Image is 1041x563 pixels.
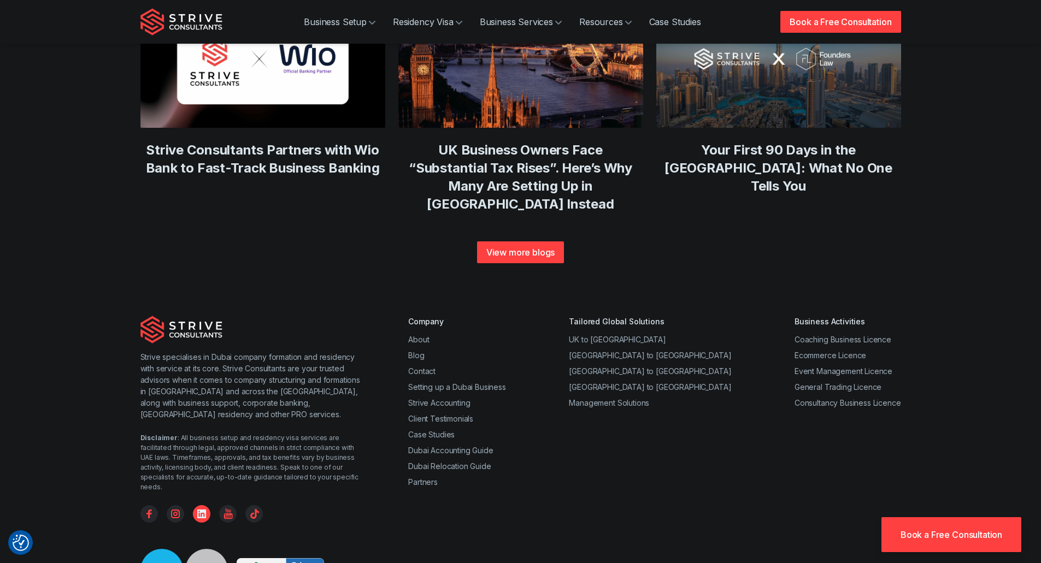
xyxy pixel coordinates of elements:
a: [GEOGRAPHIC_DATA] to [GEOGRAPHIC_DATA] [569,366,731,376]
img: Revisit consent button [13,535,29,551]
a: Instagram [167,505,184,523]
a: Event Management Licence [795,366,892,376]
a: Contact [408,366,436,376]
a: Business Services [471,11,571,33]
a: Facebook [140,505,158,523]
a: Book a Free Consultation [780,11,901,33]
img: Strive Consultants [140,8,222,35]
img: Strive Consultants [140,316,222,343]
a: Linkedin [193,505,210,523]
a: About [408,335,429,344]
a: UK to [GEOGRAPHIC_DATA] [569,335,666,344]
a: Resources [571,11,640,33]
a: Strive Accounting [408,398,470,407]
a: Dubai Accounting Guide [408,446,493,455]
a: Management Solutions [569,398,649,407]
a: View more blogs [477,241,564,263]
a: Setting up a Dubai Business [408,382,506,392]
a: YouTube [219,505,237,523]
a: Coaching Business Licence [795,335,891,344]
a: Residency Visa [384,11,471,33]
a: TikTok [245,505,263,523]
div: Company [408,316,506,327]
a: Ecommerce Licence [795,351,866,360]
a: Case Studies [408,430,455,439]
div: Tailored Global Solutions [569,316,731,327]
a: General Trading Licence [795,382,881,392]
a: Book a Free Consultation [881,517,1021,552]
a: Client Testimonials [408,414,473,423]
a: Case Studies [640,11,710,33]
div: Business Activities [795,316,901,327]
strong: Disclaimer [140,434,178,442]
p: Strive specialises in Dubai company formation and residency with service at its core. Strive Cons... [140,351,365,420]
a: [GEOGRAPHIC_DATA] to [GEOGRAPHIC_DATA] [569,382,731,392]
a: Dubai Relocation Guide [408,461,491,471]
a: Blog [408,351,424,360]
a: Consultancy Business Licence [795,398,901,407]
a: Partners [408,477,438,487]
a: Your First 90 Days in the [GEOGRAPHIC_DATA]: What No One Tells You [664,142,892,194]
button: Consent Preferences [13,535,29,551]
a: Strive Consultants Partners with Wio Bank to Fast-Track Business Banking [146,142,380,176]
div: : All business setup and residency visa services are facilitated through legal, approved channels... [140,433,365,492]
a: Business Setup [295,11,384,33]
a: UK Business Owners Face “Substantial Tax Rises”. Here’s Why Many Are Setting Up in [GEOGRAPHIC_DA... [409,142,632,212]
a: [GEOGRAPHIC_DATA] to [GEOGRAPHIC_DATA] [569,351,731,360]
